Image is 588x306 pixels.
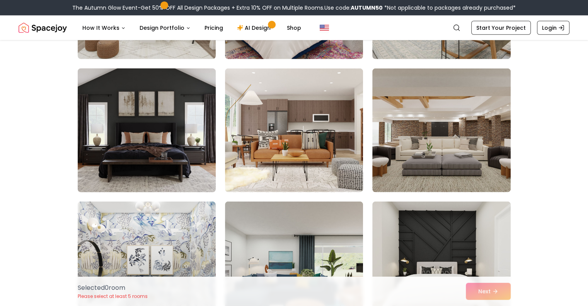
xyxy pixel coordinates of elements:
[231,20,279,36] a: AI Design
[19,15,569,40] nav: Global
[19,20,67,36] img: Spacejoy Logo
[76,20,307,36] nav: Main
[537,21,569,35] a: Login
[72,4,516,12] div: The Autumn Glow Event-Get 50% OFF All Design Packages + Extra 10% OFF on Multiple Rooms.
[324,4,383,12] span: Use code:
[372,68,510,192] img: Room room-48
[76,20,132,36] button: How It Works
[78,293,148,299] p: Please select at least 5 rooms
[19,20,67,36] a: Spacejoy
[78,283,148,292] p: Selected 0 room
[133,20,197,36] button: Design Portfolio
[198,20,229,36] a: Pricing
[351,4,383,12] b: AUTUMN50
[471,21,531,35] a: Start Your Project
[74,65,219,195] img: Room room-46
[320,23,329,32] img: United States
[383,4,516,12] span: *Not applicable to packages already purchased*
[281,20,307,36] a: Shop
[225,68,363,192] img: Room room-47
